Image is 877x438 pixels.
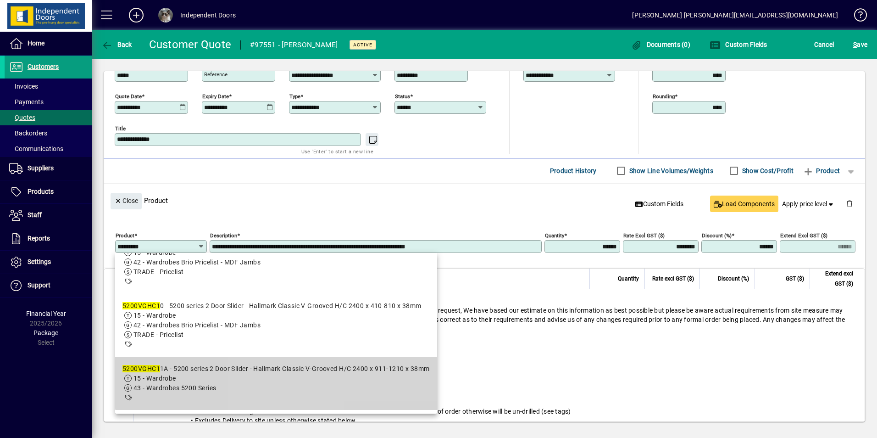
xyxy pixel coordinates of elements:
[710,196,778,212] button: Load Components
[9,114,35,121] span: Quotes
[9,98,44,106] span: Payments
[838,193,860,215] button: Delete
[133,312,176,319] span: 15 - Wardrobe
[395,93,410,99] mat-label: Status
[289,93,300,99] mat-label: Type
[301,146,373,157] mat-hint: Use 'Enter' to start a new line
[5,110,92,125] a: Quotes
[5,94,92,110] a: Payments
[122,364,430,374] div: 1A - 5200 series 2 Door Slider - Hallmark Classic V-Grooved H/C 2400 x 911-1210 x 38mm
[133,375,176,382] span: 15 - Wardrobe
[133,249,176,256] span: 15 - Wardrobe
[812,36,837,53] button: Cancel
[5,274,92,297] a: Support
[115,93,142,99] mat-label: Quote date
[5,141,92,157] a: Communications
[546,163,600,179] button: Product History
[5,204,92,227] a: Staff
[9,83,38,90] span: Invoices
[122,301,422,311] div: 0 - 5200 series 2 Door Slider - Hallmark Classic V-Grooved H/C 2400 x 410-810 x 38mm
[99,36,134,53] button: Back
[550,163,597,178] span: Product History
[108,196,144,204] app-page-header-button: Close
[632,196,688,212] button: Custom Fields
[838,199,860,208] app-page-header-button: Delete
[149,37,232,52] div: Customer Quote
[28,281,50,289] span: Support
[627,166,713,175] label: Show Line Volumes/Weights
[545,232,564,238] mat-label: Quantity
[133,268,183,275] span: TRADE - Pricelist
[115,357,437,410] mat-option: 5200VGHC11A - 5200 series 2 Door Slider - Hallmark Classic V-Grooved H/C 2400 x 911-1210 x 38mm
[122,7,151,23] button: Add
[202,93,229,99] mat-label: Expiry date
[707,36,770,53] button: Custom Fields
[115,231,437,294] mat-option: 5200VGHC11 - 5200 series 2 Door Slider - Hallmark Classic V-Grooved H/C 2400 x 860-910 x 38mm
[618,274,639,284] span: Quantity
[28,164,54,172] span: Suppliers
[28,211,42,219] span: Staff
[652,274,694,284] span: Rate excl GST ($)
[122,365,160,372] em: 5200VGHC1
[151,7,180,23] button: Profile
[122,302,160,309] em: 5200VGHC1
[28,188,54,195] span: Products
[116,232,134,238] mat-label: Product
[133,321,261,329] span: 42 - Wardrobes Brio Pricelist - MDF Jambs
[798,163,844,179] button: Product
[133,258,261,266] span: 42 - Wardrobes Brio Pricelist - MDF Jambs
[26,310,66,317] span: Financial Year
[28,258,51,265] span: Settings
[816,269,853,289] span: Extend excl GST ($)
[5,79,92,94] a: Invoices
[740,166,794,175] label: Show Cost/Profit
[5,180,92,203] a: Products
[353,42,372,48] span: Active
[710,41,767,48] span: Custom Fields
[204,71,228,78] mat-label: Reference
[631,41,690,48] span: Documents (0)
[33,329,58,337] span: Package
[5,227,92,250] a: Reports
[780,232,827,238] mat-label: Extend excl GST ($)
[115,294,437,357] mat-option: 5200VGHC10 - 5200 series 2 Door Slider - Hallmark Classic V-Grooved H/C 2400 x 410-810 x 38mm
[111,193,142,209] button: Close
[9,145,63,152] span: Communications
[133,384,216,392] span: 43 - Wardrobes 5200 Series
[853,41,857,48] span: S
[5,157,92,180] a: Suppliers
[115,125,126,131] mat-label: Title
[853,37,867,52] span: ave
[714,199,775,209] span: Load Components
[653,93,675,99] mat-label: Rounding
[114,193,138,208] span: Close
[814,37,834,52] span: Cancel
[250,38,338,52] div: #97551 - [PERSON_NAME]
[5,32,92,55] a: Home
[632,8,838,22] div: [PERSON_NAME] [PERSON_NAME][EMAIL_ADDRESS][DOMAIN_NAME]
[5,251,92,274] a: Settings
[9,129,47,137] span: Backorders
[803,163,840,178] span: Product
[847,2,866,32] a: Knowledge Base
[101,41,132,48] span: Back
[210,232,237,238] mat-label: Description
[104,184,865,217] div: Product
[718,274,749,284] span: Discount (%)
[28,235,50,242] span: Reports
[28,39,44,47] span: Home
[28,63,59,70] span: Customers
[5,125,92,141] a: Backorders
[133,289,865,432] div: Thank you for the opportunity to provide an estimate for your door requirements. The below estima...
[180,8,236,22] div: Independent Doors
[851,36,870,53] button: Save
[133,331,183,338] span: TRADE - Pricelist
[782,199,835,209] span: Apply price level
[92,36,142,53] app-page-header-button: Back
[628,36,693,53] button: Documents (0)
[786,274,804,284] span: GST ($)
[623,232,665,238] mat-label: Rate excl GST ($)
[635,199,684,209] span: Custom Fields
[702,232,732,238] mat-label: Discount (%)
[778,196,839,212] button: Apply price level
